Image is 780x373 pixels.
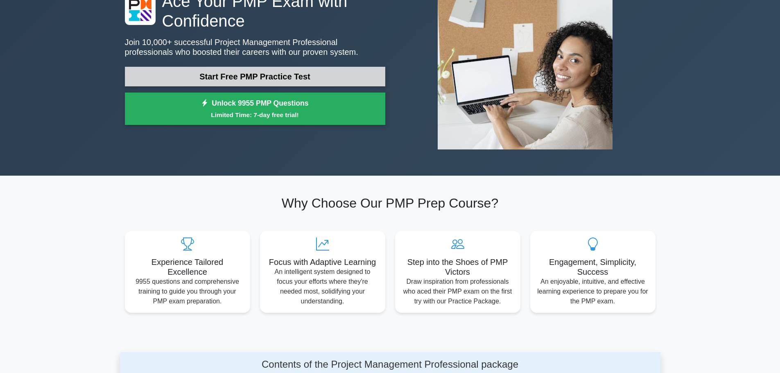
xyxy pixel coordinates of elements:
h5: Step into the Shoes of PMP Victors [402,257,514,277]
p: An intelligent system designed to focus your efforts where they're needed most, solidifying your ... [267,267,379,306]
h5: Engagement, Simplicity, Success [537,257,649,277]
a: Unlock 9955 PMP QuestionsLimited Time: 7-day free trial! [125,93,385,125]
h2: Why Choose Our PMP Prep Course? [125,195,656,211]
p: 9955 questions and comprehensive training to guide you through your PMP exam preparation. [131,277,244,306]
p: An enjoyable, intuitive, and effective learning experience to prepare you for the PMP exam. [537,277,649,306]
h5: Focus with Adaptive Learning [267,257,379,267]
p: Draw inspiration from professionals who aced their PMP exam on the first try with our Practice Pa... [402,277,514,306]
h5: Experience Tailored Excellence [131,257,244,277]
h4: Contents of the Project Management Professional package [197,359,583,371]
a: Start Free PMP Practice Test [125,67,385,86]
small: Limited Time: 7-day free trial! [135,110,375,120]
p: Join 10,000+ successful Project Management Professional professionals who boosted their careers w... [125,37,385,57]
